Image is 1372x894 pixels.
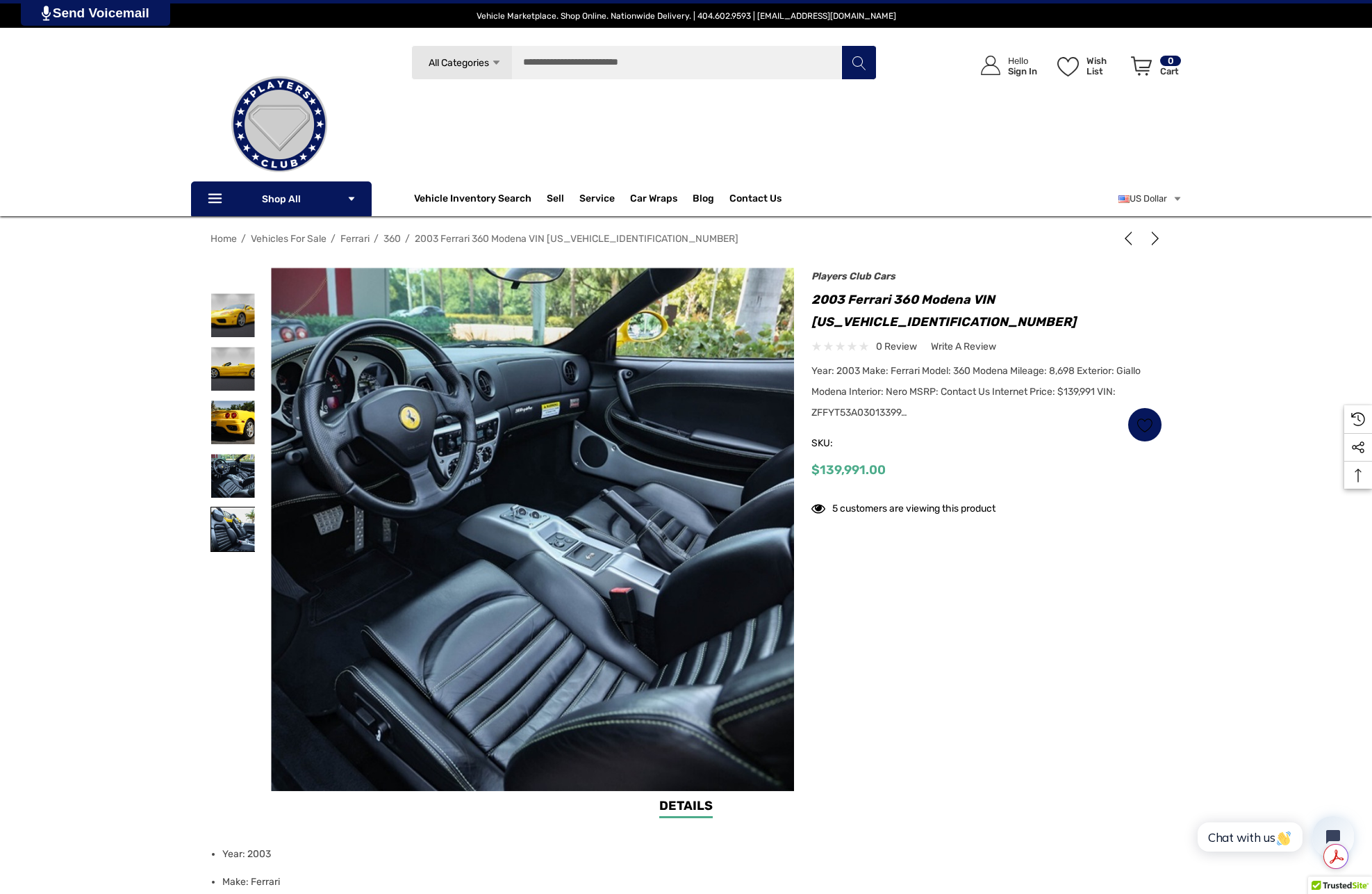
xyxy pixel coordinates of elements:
a: Wish List [1127,407,1162,442]
p: Sign In [1008,66,1037,76]
span: All Categories [429,57,489,69]
svg: Icon Line [206,191,227,207]
span: Car Wraps [630,193,677,208]
nav: Breadcrumb [210,227,1162,251]
span: Write a Review [931,341,996,353]
li: Year: 2003 [222,840,1154,868]
img: For Sale: 2003 Ferrari 360 Modena VIN ZFFYT53A030133990 [211,347,255,391]
svg: Wish List [1137,417,1152,433]
img: For Sale: 2003 Ferrari 360 Modena VIN ZFFYT53A030133990 [211,507,255,551]
a: Write a Review [931,338,996,355]
img: Players Club | Cars For Sale [210,55,349,194]
a: Details [659,797,713,818]
a: Sell [547,185,579,213]
svg: Review Your Cart [1131,56,1152,76]
a: Car Wraps [630,185,693,213]
svg: Wish List [1057,57,1079,76]
a: Sign in [965,42,1044,90]
a: 360 [383,233,401,245]
p: 0 [1160,56,1181,66]
svg: Icon Arrow Down [347,194,356,204]
svg: Social Media [1351,441,1365,455]
span: 0 review [876,338,917,355]
a: Blog [693,193,714,208]
a: Vehicle Inventory Search [414,193,531,208]
div: 5 customers are viewing this product [811,496,995,517]
p: Cart [1160,66,1181,76]
h1: 2003 Ferrari 360 Modena VIN [US_VEHICLE_IDENTIFICATION_NUMBER] [811,288,1162,333]
a: Cart with 0 items [1125,42,1182,96]
img: PjwhLS0gR2VuZXJhdG9yOiBHcmF2aXQuaW8gLS0+PHN2ZyB4bWxucz0iaHR0cDovL3d3dy53My5vcmcvMjAwMC9zdmciIHhtb... [42,6,51,21]
span: SKU: [811,434,881,453]
iframe: Tidio Chat [1182,804,1366,870]
a: Contact Us [729,193,782,208]
button: Search [841,45,876,80]
img: For Sale: 2003 Ferrari 360 Modena VIN ZFFYT53A030133990 [211,400,255,444]
a: Players Club Cars [811,270,895,282]
span: Sell [547,193,564,208]
a: Vehicles For Sale [251,233,327,245]
span: Vehicle Marketplace. Shop Online. Nationwide Delivery. | 404.602.9593 | [EMAIL_ADDRESS][DOMAIN_NAME] [477,11,896,21]
img: For Sale: 2003 Ferrari 360 Modena VIN ZFFYT53A030133990 [211,454,255,498]
p: Hello [1008,56,1037,66]
svg: Top [1344,469,1372,482]
a: Wish List Wish List [1051,42,1125,90]
span: $139,991.00 [811,462,886,478]
a: Previous [1121,231,1141,245]
a: 2003 Ferrari 360 Modena VIN [US_VEHICLE_IDENTIFICATION_NUMBER] [415,233,738,245]
svg: Recently Viewed [1351,412,1365,426]
a: Next [1143,231,1162,245]
a: Service [579,193,615,208]
a: Ferrari [340,233,370,245]
p: Shop All [191,181,372,216]
a: USD [1118,185,1182,213]
span: Year: 2003 Make: Ferrari Model: 360 Modena Mileage: 8,698 Exterior: Giallo Modena Interior: Nero ... [811,365,1141,418]
svg: Icon User Account [981,56,1000,75]
a: Home [210,233,237,245]
p: Wish List [1086,56,1123,76]
a: All Categories Icon Arrow Down Icon Arrow Up [411,45,512,80]
img: For Sale: 2003 Ferrari 360 Modena VIN ZFFYT53A030133990 [211,293,255,337]
svg: Icon Arrow Down [491,58,502,68]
